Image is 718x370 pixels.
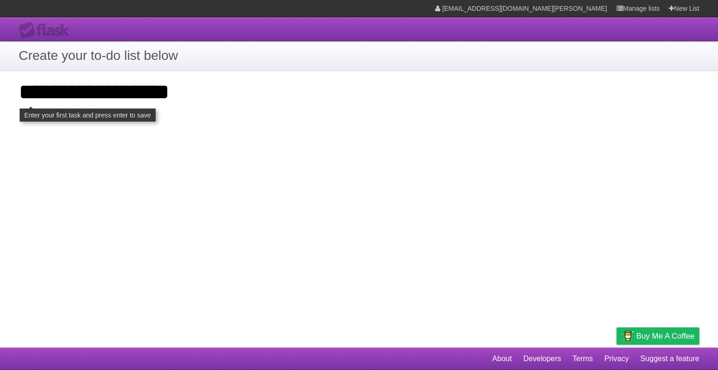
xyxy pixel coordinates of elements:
a: Terms [573,350,593,368]
img: Buy me a coffee [621,328,634,344]
a: Suggest a feature [640,350,699,368]
span: Buy me a coffee [636,328,695,344]
h1: Create your to-do list below [19,46,699,65]
div: Flask [19,22,75,39]
a: Developers [523,350,561,368]
a: About [492,350,512,368]
a: Privacy [604,350,629,368]
a: Buy me a coffee [617,327,699,345]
